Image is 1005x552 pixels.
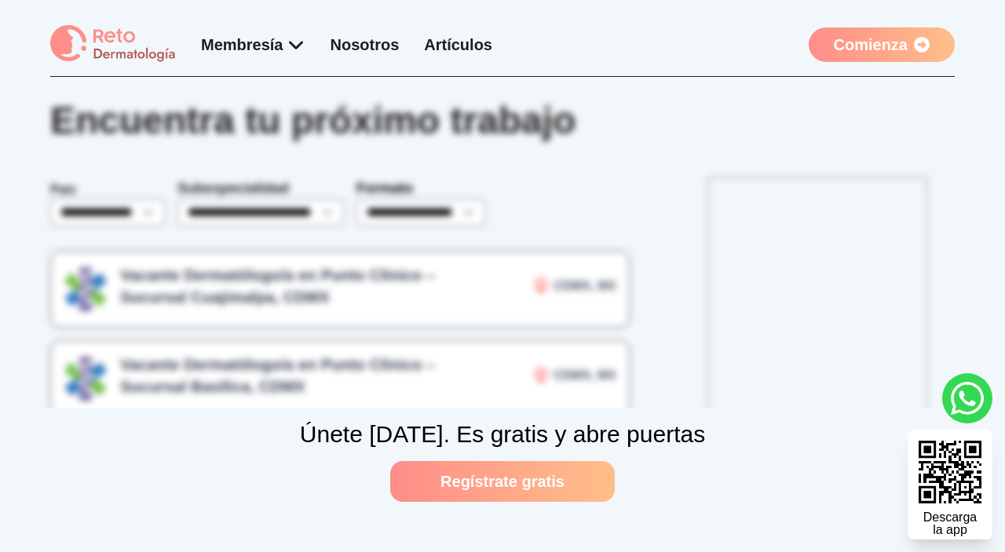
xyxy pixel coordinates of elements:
[331,36,400,53] a: Nosotros
[390,461,615,502] a: Regístrate gratis
[809,27,955,62] a: Comienza
[50,25,176,64] img: logo Reto dermatología
[942,373,992,423] a: whatsapp button
[923,511,977,536] div: Descarga la app
[201,34,305,56] div: Membresía
[424,36,492,53] a: Artículos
